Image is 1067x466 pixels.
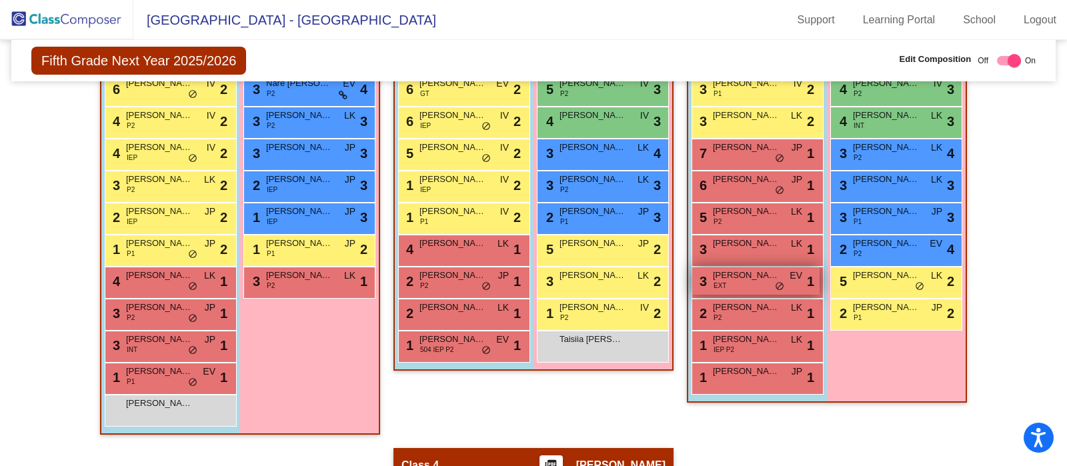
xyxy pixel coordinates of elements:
[713,301,780,314] span: [PERSON_NAME]
[934,77,942,91] span: IV
[126,141,193,154] span: [PERSON_NAME]
[807,271,814,291] span: 1
[496,77,509,91] span: EV
[775,281,784,292] span: do_not_disturb_alt
[852,9,946,31] a: Learning Portal
[654,303,661,323] span: 2
[638,269,649,283] span: LK
[930,237,942,251] span: EV
[696,82,707,97] span: 3
[220,239,227,259] span: 2
[638,237,649,251] span: JP
[220,175,227,195] span: 2
[543,242,554,257] span: 5
[109,210,120,225] span: 2
[109,146,120,161] span: 4
[419,77,486,90] span: [PERSON_NAME]
[713,141,780,154] span: [PERSON_NAME]
[126,301,193,314] span: [PERSON_NAME]
[696,370,707,385] span: 1
[109,178,120,193] span: 3
[207,77,215,91] span: IV
[203,365,215,379] span: EV
[807,175,814,195] span: 1
[560,77,626,90] span: [PERSON_NAME]
[853,141,920,154] span: [PERSON_NAME]
[127,313,135,323] span: P2
[419,109,486,122] span: [PERSON_NAME]
[807,79,814,99] span: 2
[419,205,486,218] span: [PERSON_NAME]
[419,269,486,282] span: [PERSON_NAME]
[836,178,847,193] span: 3
[654,143,661,163] span: 4
[403,210,413,225] span: 1
[654,79,661,99] span: 3
[220,367,227,387] span: 1
[109,114,120,129] span: 4
[420,345,453,355] span: 504 IEP P2
[543,178,554,193] span: 3
[854,313,862,323] span: P1
[360,175,367,195] span: 3
[266,77,333,90] span: Nare [PERSON_NAME]
[947,143,954,163] span: 4
[807,367,814,387] span: 1
[560,313,568,323] span: P2
[713,109,780,122] span: [PERSON_NAME]
[403,82,413,97] span: 6
[513,111,521,131] span: 2
[932,301,942,315] span: JP
[713,269,780,282] span: [PERSON_NAME]
[126,109,193,122] span: [PERSON_NAME]
[794,77,802,91] span: IV
[696,210,707,225] span: 5
[345,173,355,187] span: JP
[204,173,215,187] span: LK
[791,109,802,123] span: LK
[188,345,197,356] span: do_not_disturb_alt
[931,141,942,155] span: LK
[713,365,780,378] span: [PERSON_NAME]
[497,237,509,251] span: LK
[345,141,355,155] span: JP
[266,173,333,186] span: [PERSON_NAME]
[713,77,780,90] span: [PERSON_NAME]
[947,303,954,323] span: 2
[696,338,707,353] span: 1
[713,205,780,218] span: [PERSON_NAME]
[420,89,429,99] span: GT
[205,205,215,219] span: JP
[109,274,120,289] span: 4
[188,281,197,292] span: do_not_disturb_alt
[853,77,920,90] span: [PERSON_NAME]
[836,82,847,97] span: 4
[109,370,120,385] span: 1
[638,205,649,219] span: JP
[205,301,215,315] span: JP
[267,121,275,131] span: P2
[126,365,193,378] span: [PERSON_NAME]
[932,205,942,219] span: JP
[792,141,802,155] span: JP
[947,207,954,227] span: 3
[220,271,227,291] span: 1
[947,111,954,131] span: 3
[220,303,227,323] span: 1
[220,143,227,163] span: 2
[126,205,193,218] span: [PERSON_NAME]
[853,237,920,250] span: [PERSON_NAME]
[220,79,227,99] span: 2
[807,207,814,227] span: 1
[947,239,954,259] span: 4
[791,205,802,219] span: LK
[220,207,227,227] span: 2
[249,274,260,289] span: 3
[713,237,780,250] span: [PERSON_NAME]
[952,9,1006,31] a: School
[249,210,260,225] span: 1
[249,178,260,193] span: 2
[714,217,722,227] span: P2
[696,306,707,321] span: 2
[792,173,802,187] span: JP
